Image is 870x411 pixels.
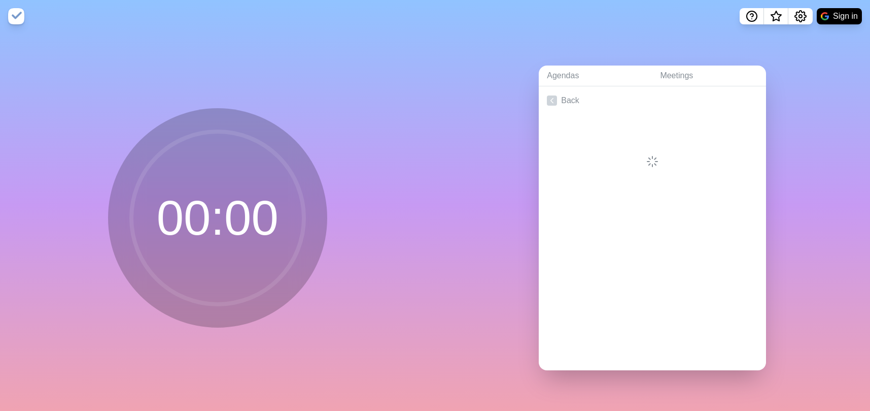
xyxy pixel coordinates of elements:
a: Agendas [539,66,652,86]
img: timeblocks logo [8,8,24,24]
button: Help [740,8,764,24]
img: google logo [821,12,829,20]
button: Settings [788,8,813,24]
button: Sign in [817,8,862,24]
a: Back [539,86,766,115]
button: What’s new [764,8,788,24]
a: Meetings [652,66,766,86]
